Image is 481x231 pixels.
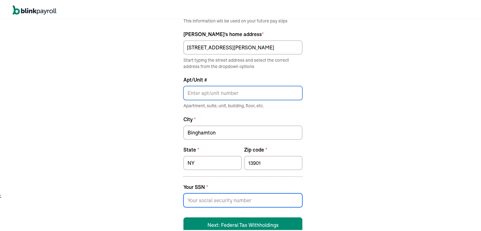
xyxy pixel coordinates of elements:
span: Apartment, suite, unit, building, floor, etc. [183,101,302,108]
span: Start typing the street address and select the correct address from the dropdown options [183,56,302,68]
span: [PERSON_NAME] 's home address [183,29,302,37]
input: Business state [183,155,242,169]
label: Your SSN [183,182,302,190]
input: Enter apt/unit number [183,85,302,99]
label: City [183,114,302,122]
input: Your social security number [183,192,302,206]
label: Zip code [244,145,302,152]
p: This information will be used on your future pay slips [183,16,302,23]
label: Apt/Unit # [183,75,302,82]
input: Street address (Ex. 4594 UnionSt...) [183,39,302,53]
input: Enter zipcode [244,155,302,169]
label: State [183,145,242,152]
input: Business location city [183,124,302,138]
